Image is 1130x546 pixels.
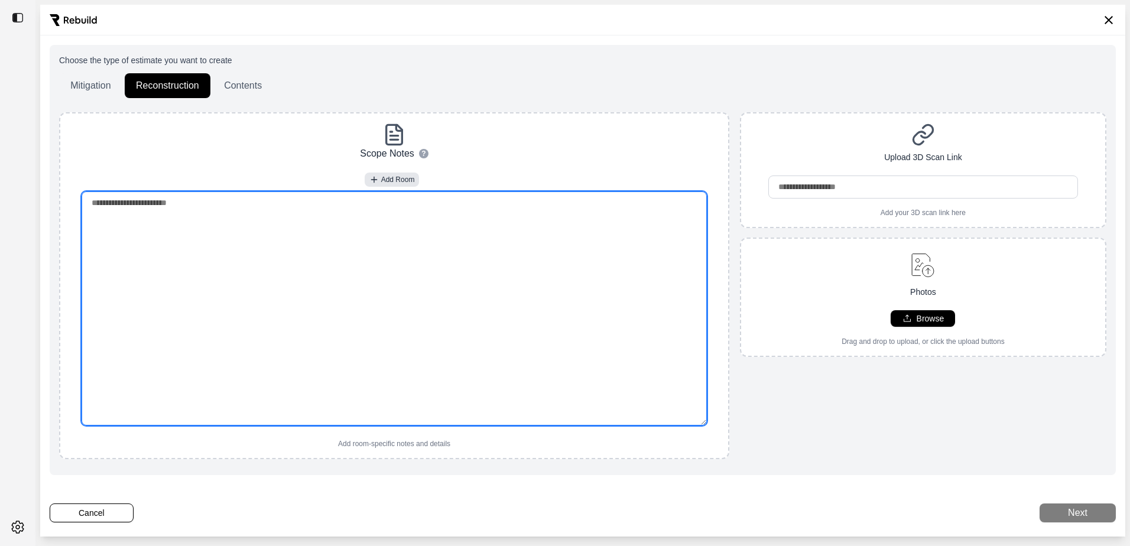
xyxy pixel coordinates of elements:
[365,173,420,187] button: Add Room
[842,337,1005,346] p: Drag and drop to upload, or click the upload buttons
[59,54,1106,66] p: Choose the type of estimate you want to create
[50,14,97,26] img: Rebuild
[125,73,210,98] button: Reconstruction
[50,503,134,522] button: Cancel
[338,439,450,448] p: Add room-specific notes and details
[12,12,24,24] img: toggle sidebar
[910,286,936,298] p: Photos
[906,248,940,281] img: upload-image.svg
[891,310,955,327] button: Browse
[59,73,122,98] button: Mitigation
[917,313,944,324] p: Browse
[884,151,962,164] p: Upload 3D Scan Link
[213,73,273,98] button: Contents
[381,175,415,184] span: Add Room
[421,149,426,158] span: ?
[360,147,414,161] p: Scope Notes
[881,208,966,217] p: Add your 3D scan link here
